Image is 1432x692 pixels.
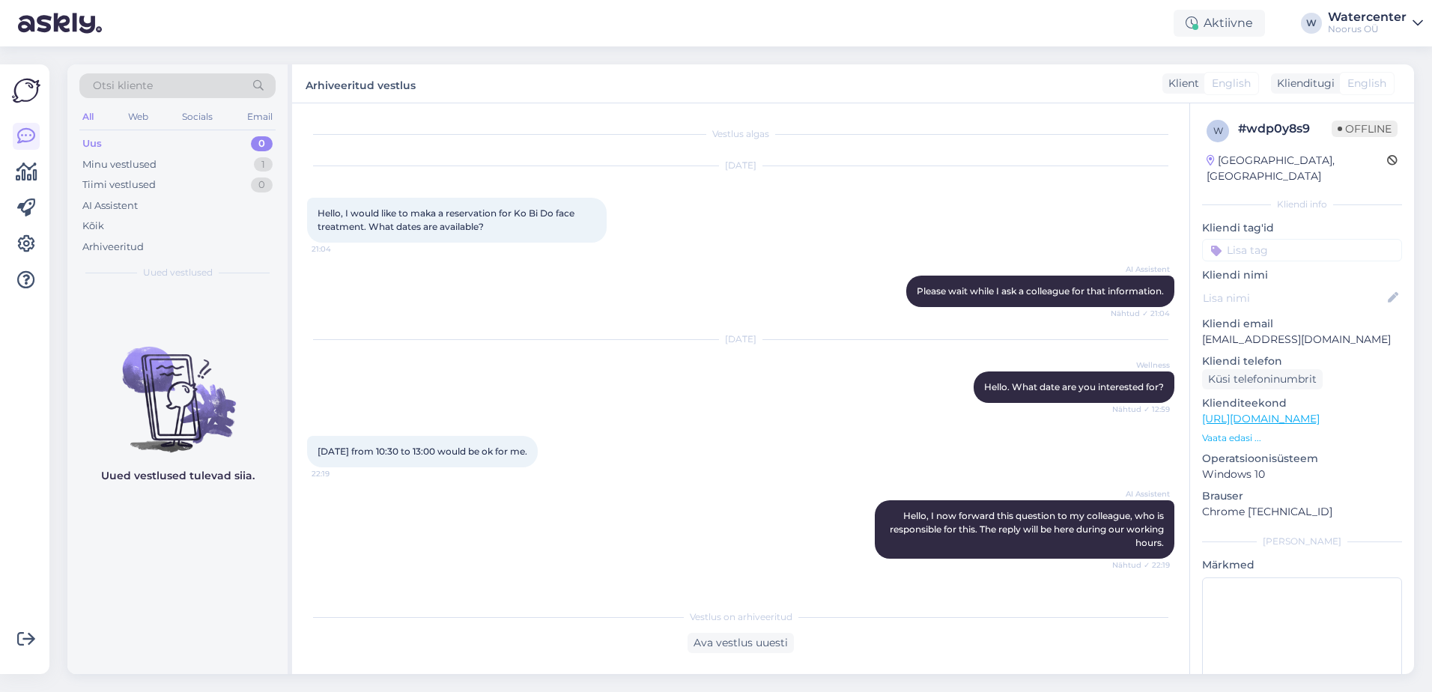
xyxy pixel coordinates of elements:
[1202,535,1402,548] div: [PERSON_NAME]
[1202,353,1402,369] p: Kliendi telefon
[1213,125,1223,136] span: w
[1202,369,1323,389] div: Küsi telefoninumbrit
[1114,264,1170,275] span: AI Assistent
[1162,76,1199,91] div: Klient
[1328,11,1423,35] a: WatercenterNoorus OÜ
[1202,316,1402,332] p: Kliendi email
[1347,76,1386,91] span: English
[1202,412,1320,425] a: [URL][DOMAIN_NAME]
[306,73,416,94] label: Arhiveeritud vestlus
[1203,290,1385,306] input: Lisa nimi
[179,107,216,127] div: Socials
[318,207,577,232] span: Hello, I would like to maka a reservation for Ko Bi Do face treatment. What dates are available?
[93,78,153,94] span: Otsi kliente
[1328,23,1407,35] div: Noorus OÜ
[307,159,1174,172] div: [DATE]
[79,107,97,127] div: All
[1202,332,1402,347] p: [EMAIL_ADDRESS][DOMAIN_NAME]
[312,243,368,255] span: 21:04
[82,219,104,234] div: Kõik
[82,240,144,255] div: Arhiveeritud
[1111,308,1170,319] span: Nähtud ✓ 21:04
[1212,76,1251,91] span: English
[1271,76,1335,91] div: Klienditugi
[307,333,1174,346] div: [DATE]
[1202,467,1402,482] p: Windows 10
[984,381,1164,392] span: Hello. What date are you interested for?
[1332,121,1398,137] span: Offline
[1202,504,1402,520] p: Chrome [TECHNICAL_ID]
[125,107,151,127] div: Web
[1202,198,1402,211] div: Kliendi info
[101,468,255,484] p: Uued vestlused tulevad siia.
[1202,239,1402,261] input: Lisa tag
[254,157,273,172] div: 1
[1202,451,1402,467] p: Operatsioonisüsteem
[690,610,792,624] span: Vestlus on arhiveeritud
[917,285,1164,297] span: Please wait while I ask a colleague for that information.
[251,136,273,151] div: 0
[318,446,527,457] span: [DATE] from 10:30 to 13:00 would be ok for me.
[82,198,138,213] div: AI Assistent
[1238,120,1332,138] div: # wdp0y8s9
[1114,359,1170,371] span: Wellness
[1112,559,1170,571] span: Nähtud ✓ 22:19
[244,107,276,127] div: Email
[1301,13,1322,34] div: W
[1202,267,1402,283] p: Kliendi nimi
[251,177,273,192] div: 0
[1202,488,1402,504] p: Brauser
[890,510,1166,548] span: Hello, I now forward this question to my colleague, who is responsible for this. The reply will b...
[67,320,288,455] img: No chats
[1328,11,1407,23] div: Watercenter
[307,127,1174,141] div: Vestlus algas
[1174,10,1265,37] div: Aktiivne
[143,266,213,279] span: Uued vestlused
[1202,395,1402,411] p: Klienditeekond
[1207,153,1387,184] div: [GEOGRAPHIC_DATA], [GEOGRAPHIC_DATA]
[1114,488,1170,500] span: AI Assistent
[312,468,368,479] span: 22:19
[1202,220,1402,236] p: Kliendi tag'id
[1112,404,1170,415] span: Nähtud ✓ 12:59
[12,76,40,105] img: Askly Logo
[82,157,157,172] div: Minu vestlused
[82,136,102,151] div: Uus
[1202,557,1402,573] p: Märkmed
[82,177,156,192] div: Tiimi vestlused
[1202,431,1402,445] p: Vaata edasi ...
[688,633,794,653] div: Ava vestlus uuesti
